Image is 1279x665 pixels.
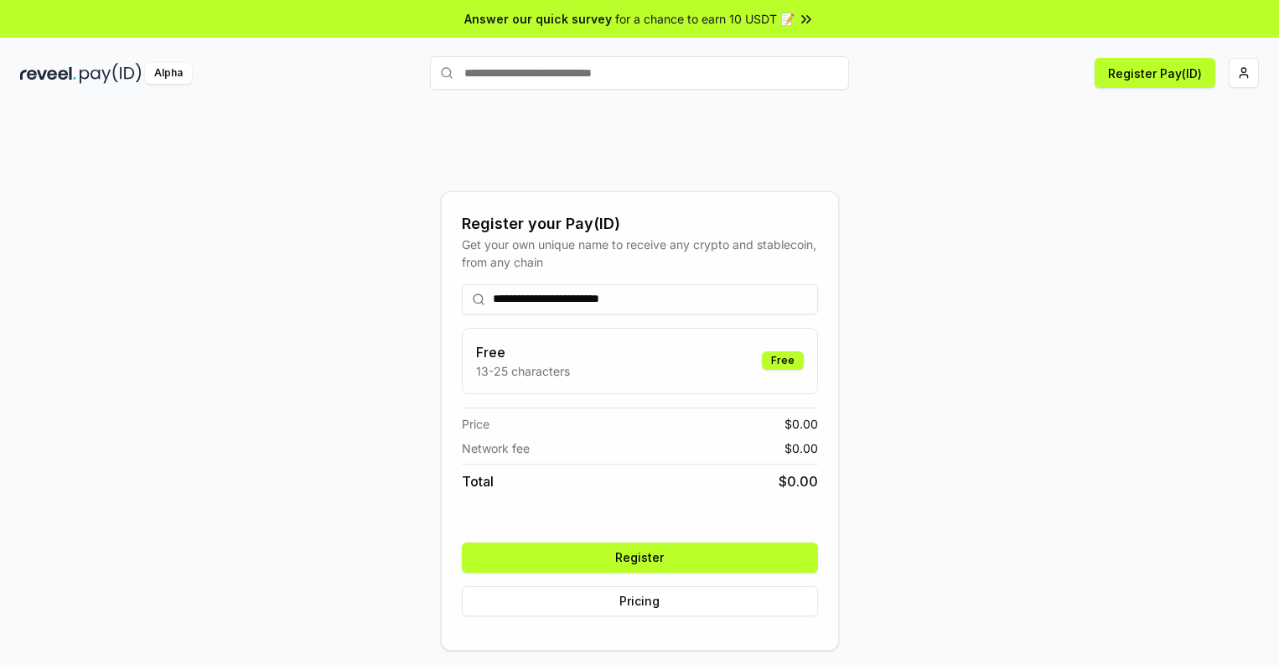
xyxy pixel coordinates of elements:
[80,63,142,84] img: pay_id
[615,10,795,28] span: for a chance to earn 10 USDT 📝
[462,236,818,271] div: Get your own unique name to receive any crypto and stablecoin, from any chain
[462,415,489,433] span: Price
[762,351,804,370] div: Free
[462,543,818,573] button: Register
[20,63,76,84] img: reveel_dark
[1095,58,1215,88] button: Register Pay(ID)
[784,439,818,457] span: $ 0.00
[462,471,494,491] span: Total
[784,415,818,433] span: $ 0.00
[462,586,818,616] button: Pricing
[462,439,530,457] span: Network fee
[476,362,570,380] p: 13-25 characters
[145,63,192,84] div: Alpha
[462,212,818,236] div: Register your Pay(ID)
[779,471,818,491] span: $ 0.00
[476,342,570,362] h3: Free
[464,10,612,28] span: Answer our quick survey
